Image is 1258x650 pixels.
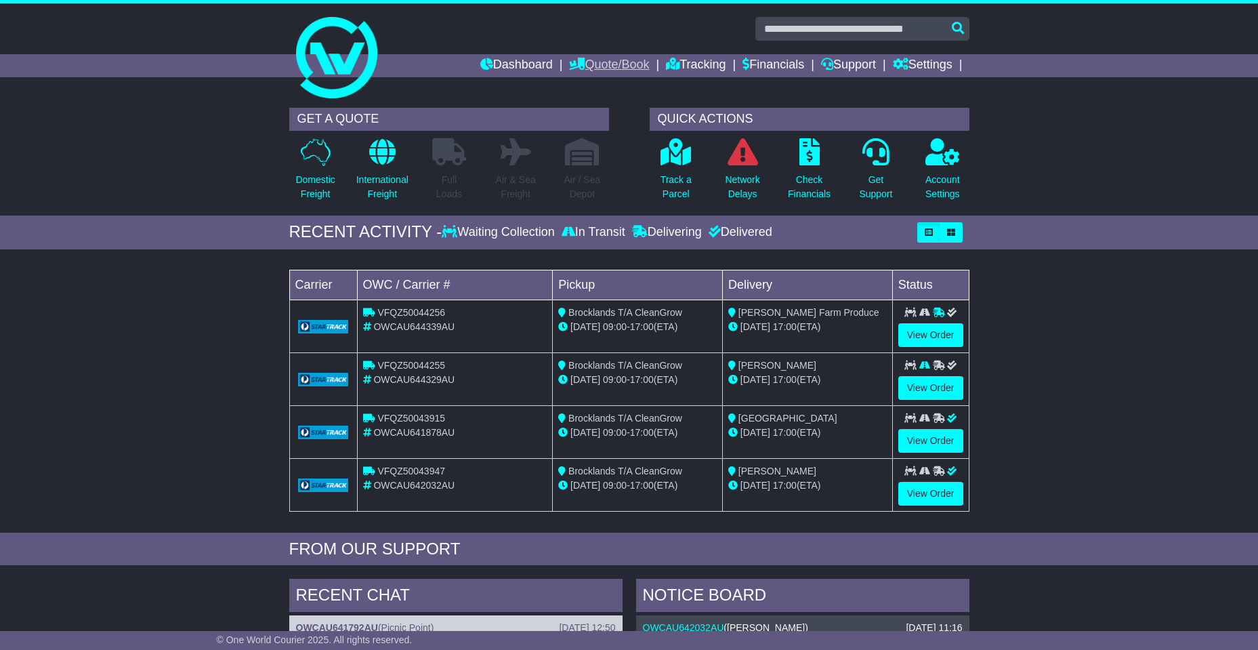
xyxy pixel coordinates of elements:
[821,54,876,77] a: Support
[898,482,963,506] a: View Order
[661,173,692,201] p: Track a Parcel
[570,427,600,438] span: [DATE]
[568,307,682,318] span: Brocklands T/A CleanGrow
[728,320,887,334] div: (ETA)
[773,374,797,385] span: 17:00
[773,427,797,438] span: 17:00
[728,373,887,387] div: (ETA)
[728,479,887,493] div: (ETA)
[553,270,723,300] td: Pickup
[298,373,349,386] img: GetCarrierServiceLogo
[727,622,805,633] span: [PERSON_NAME]
[858,138,893,209] a: GetSupport
[892,270,969,300] td: Status
[603,480,627,491] span: 09:00
[295,138,335,209] a: DomesticFreight
[289,540,969,559] div: FROM OUR SUPPORT
[569,54,649,77] a: Quote/Book
[357,270,553,300] td: OWC / Carrier #
[740,480,770,491] span: [DATE]
[289,108,609,131] div: GET A QUOTE
[603,321,627,332] span: 09:00
[480,54,553,77] a: Dashboard
[788,173,831,201] p: Check Financials
[629,225,705,240] div: Delivering
[296,622,616,634] div: ( )
[603,374,627,385] span: 09:00
[564,173,601,201] p: Air / Sea Depot
[377,307,445,318] span: VFQZ50044256
[738,466,816,476] span: [PERSON_NAME]
[773,321,797,332] span: 17:00
[650,108,969,131] div: QUICK ACTIONS
[289,270,357,300] td: Carrier
[859,173,892,201] p: Get Support
[298,426,349,439] img: GetCarrierServiceLogo
[289,579,623,615] div: RECENT CHAT
[603,427,627,438] span: 09:00
[558,479,717,493] div: - (ETA)
[773,480,797,491] span: 17:00
[742,54,804,77] a: Financials
[373,480,455,491] span: OWCAU642032AU
[377,413,445,424] span: VFQZ50043915
[381,622,431,633] span: Picnic Point
[630,480,654,491] span: 17:00
[925,173,960,201] p: Account Settings
[630,427,654,438] span: 17:00
[295,173,335,201] p: Domestic Freight
[568,413,682,424] span: Brocklands T/A CleanGrow
[925,138,961,209] a: AccountSettings
[558,320,717,334] div: - (ETA)
[558,373,717,387] div: - (ETA)
[373,321,455,332] span: OWCAU644339AU
[377,360,445,371] span: VFQZ50044255
[442,225,558,240] div: Waiting Collection
[630,321,654,332] span: 17:00
[298,320,349,333] img: GetCarrierServiceLogo
[432,173,466,201] p: Full Loads
[906,622,962,634] div: [DATE] 11:16
[738,360,816,371] span: [PERSON_NAME]
[296,622,378,633] a: OWCAU641792AU
[373,427,455,438] span: OWCAU641878AU
[373,374,455,385] span: OWCAU644329AU
[289,222,442,242] div: RECENT ACTIVITY -
[643,622,724,633] a: OWCAU642032AU
[740,427,770,438] span: [DATE]
[636,579,969,615] div: NOTICE BOARD
[217,634,413,645] span: © One World Courier 2025. All rights reserved.
[377,466,445,476] span: VFQZ50043947
[738,307,879,318] span: [PERSON_NAME] Farm Produce
[666,54,726,77] a: Tracking
[898,323,963,347] a: View Order
[660,138,692,209] a: Track aParcel
[558,426,717,440] div: - (ETA)
[298,479,349,492] img: GetCarrierServiceLogo
[738,413,837,424] span: [GEOGRAPHIC_DATA]
[893,54,952,77] a: Settings
[725,173,759,201] p: Network Delays
[898,376,963,400] a: View Order
[724,138,760,209] a: NetworkDelays
[740,374,770,385] span: [DATE]
[630,374,654,385] span: 17:00
[740,321,770,332] span: [DATE]
[570,321,600,332] span: [DATE]
[496,173,536,201] p: Air & Sea Freight
[570,480,600,491] span: [DATE]
[787,138,831,209] a: CheckFinancials
[898,429,963,453] a: View Order
[705,225,772,240] div: Delivered
[356,173,408,201] p: International Freight
[643,622,963,634] div: ( )
[356,138,409,209] a: InternationalFreight
[559,622,615,634] div: [DATE] 12:50
[568,466,682,476] span: Brocklands T/A CleanGrow
[568,360,682,371] span: Brocklands T/A CleanGrow
[728,426,887,440] div: (ETA)
[722,270,892,300] td: Delivery
[558,225,629,240] div: In Transit
[570,374,600,385] span: [DATE]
